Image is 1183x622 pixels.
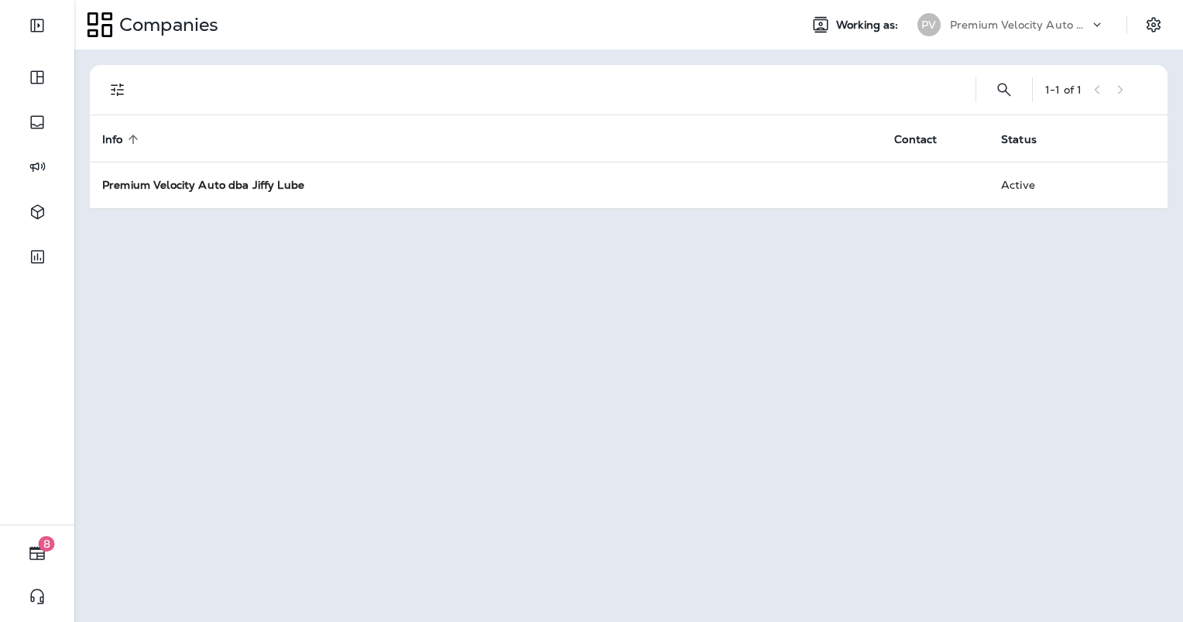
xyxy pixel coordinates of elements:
[989,74,1020,105] button: Search Companies
[102,178,304,192] strong: Premium Velocity Auto dba Jiffy Lube
[1001,133,1037,146] span: Status
[1045,84,1082,96] div: 1 - 1 of 1
[989,162,1089,208] td: Active
[113,13,218,36] p: Companies
[836,19,902,32] span: Working as:
[894,133,937,146] span: Contact
[15,10,59,41] button: Expand Sidebar
[39,536,55,552] span: 8
[917,13,941,36] div: PV
[102,133,123,146] span: Info
[102,74,133,105] button: Filters
[950,19,1089,31] p: Premium Velocity Auto dba Jiffy Lube
[1140,11,1168,39] button: Settings
[102,132,143,146] span: Info
[894,132,957,146] span: Contact
[15,538,59,569] button: 8
[1001,132,1057,146] span: Status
